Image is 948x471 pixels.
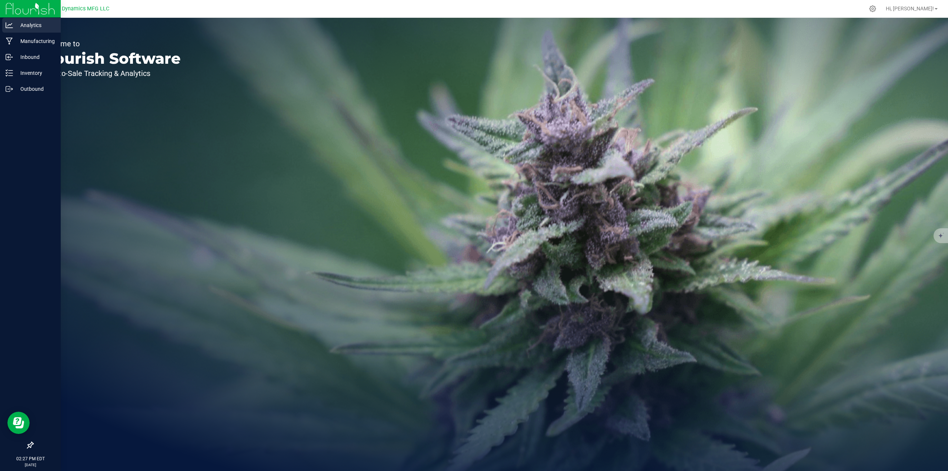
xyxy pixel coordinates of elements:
[13,84,57,93] p: Outbound
[40,51,181,66] p: Flourish Software
[6,69,13,77] inline-svg: Inventory
[7,412,30,434] iframe: Resource center
[6,53,13,61] inline-svg: Inbound
[6,21,13,29] inline-svg: Analytics
[13,37,57,46] p: Manufacturing
[3,462,57,468] p: [DATE]
[886,6,934,11] span: Hi, [PERSON_NAME]!
[42,6,109,12] span: Modern Dynamics MFG LLC
[868,5,877,12] div: Manage settings
[13,21,57,30] p: Analytics
[6,37,13,45] inline-svg: Manufacturing
[13,69,57,77] p: Inventory
[40,70,181,77] p: Seed-to-Sale Tracking & Analytics
[6,85,13,93] inline-svg: Outbound
[3,455,57,462] p: 02:27 PM EDT
[13,53,57,62] p: Inbound
[40,40,181,47] p: Welcome to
